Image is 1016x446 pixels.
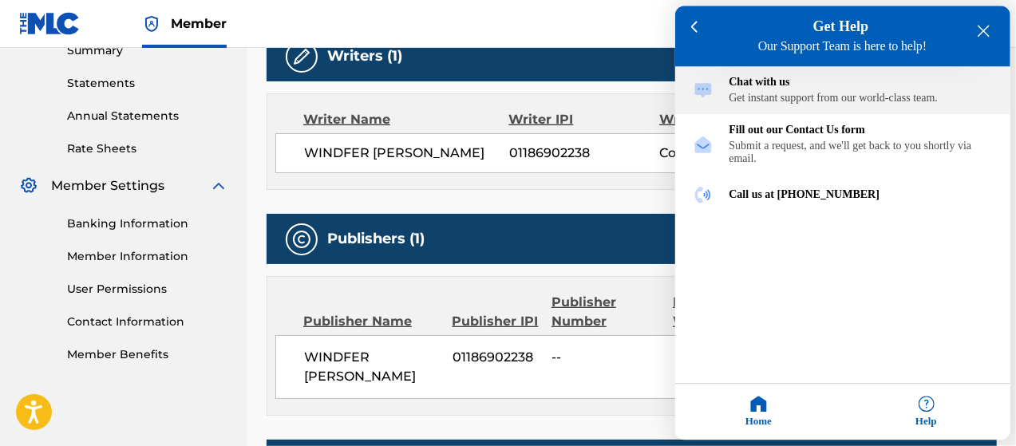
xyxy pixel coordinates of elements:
div: entering resource center home [675,67,1010,382]
div: Fill out our Contact Us form [675,115,1010,176]
div: Chat with us [729,77,993,89]
div: Call us at (615) 488-3653 [675,176,1010,215]
img: module icon [693,81,714,101]
h3: Get Help [694,19,991,36]
div: Submit a request, and we'll get back to you shortly via email. [729,140,993,166]
div: Chat with us [675,67,1010,115]
h4: Our Support Team is here to help! [694,40,991,54]
div: Home [675,385,843,440]
div: close resource center [976,24,991,39]
div: Call us at [PHONE_NUMBER] [729,189,993,202]
div: Help [843,385,1010,440]
div: Get instant support from our world-class team. [729,93,993,105]
img: module icon [693,135,714,156]
img: module icon [693,185,714,206]
div: Fill out our Contact Us form [729,124,993,137]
